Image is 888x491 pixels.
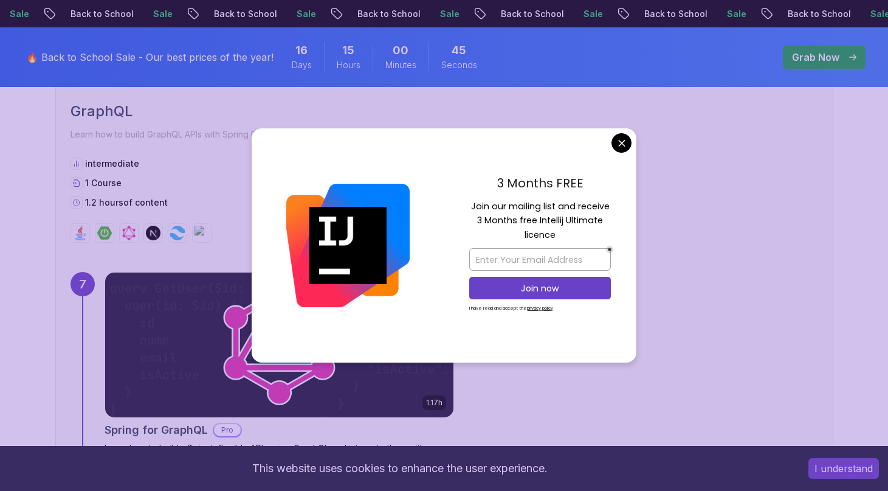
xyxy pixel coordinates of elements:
[426,398,442,408] p: 1.17h
[71,102,818,121] h2: GraphQL
[143,8,182,20] p: Sale
[194,226,209,240] img: postman logo
[105,442,454,467] p: Learn how to build efficient, flexible APIs using GraphQL and integrate them with modern front-en...
[105,422,208,439] h2: Spring for GraphQL
[122,226,136,240] img: graphql logo
[348,8,430,20] p: Back to School
[385,59,416,71] span: Minutes
[61,8,143,20] p: Back to School
[85,158,139,170] p: intermediate
[792,50,839,64] p: Grab Now
[214,424,241,436] p: Pro
[295,42,308,59] span: 16 Days
[717,8,756,20] p: Sale
[26,50,274,64] p: 🔥 Back to School Sale - Our best prices of the year!
[491,8,574,20] p: Back to School
[441,59,477,71] span: Seconds
[635,8,717,20] p: Back to School
[105,273,453,417] img: Spring for GraphQL card
[71,126,818,143] p: Learn how to build GraphQL APIs with Spring Boot
[342,42,354,59] span: 15 Hours
[170,226,185,240] img: tailwindcss logo
[452,42,466,59] span: 45 Seconds
[9,455,790,482] div: This website uses cookies to enhance the user experience.
[430,8,469,20] p: Sale
[778,8,861,20] p: Back to School
[105,272,454,467] a: Spring for GraphQL card1.17hSpring for GraphQLProLearn how to build efficient, flexible APIs usin...
[146,226,160,240] img: nextjs logo
[393,42,408,59] span: 0 Minutes
[71,272,95,296] div: 7
[337,59,360,71] span: Hours
[97,226,112,240] img: spring-boot logo
[574,8,613,20] p: Sale
[287,8,326,20] p: Sale
[73,226,88,240] img: java logo
[85,197,168,209] p: 1.2 hours of content
[85,178,122,188] span: 1 Course
[204,8,287,20] p: Back to School
[808,458,879,479] button: Accept cookies
[292,59,312,71] span: Days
